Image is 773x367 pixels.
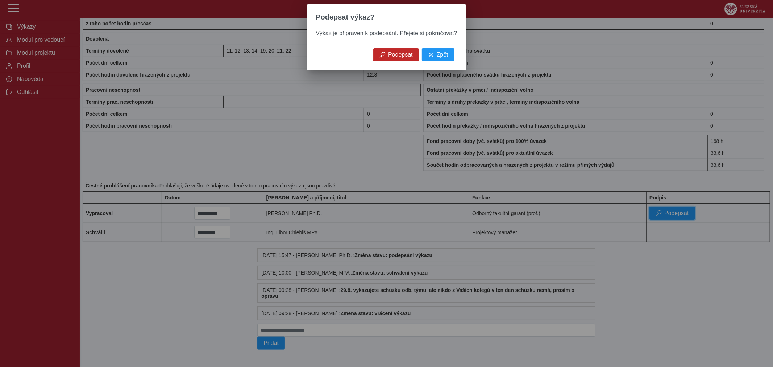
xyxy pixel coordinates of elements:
span: Podepsat [388,51,413,58]
span: Podepsat výkaz? [316,13,374,21]
span: Výkaz je připraven k podepsání. Přejete si pokračovat? [316,30,457,36]
span: Zpět [437,51,448,58]
button: Zpět [422,48,454,61]
button: Podepsat [373,48,419,61]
